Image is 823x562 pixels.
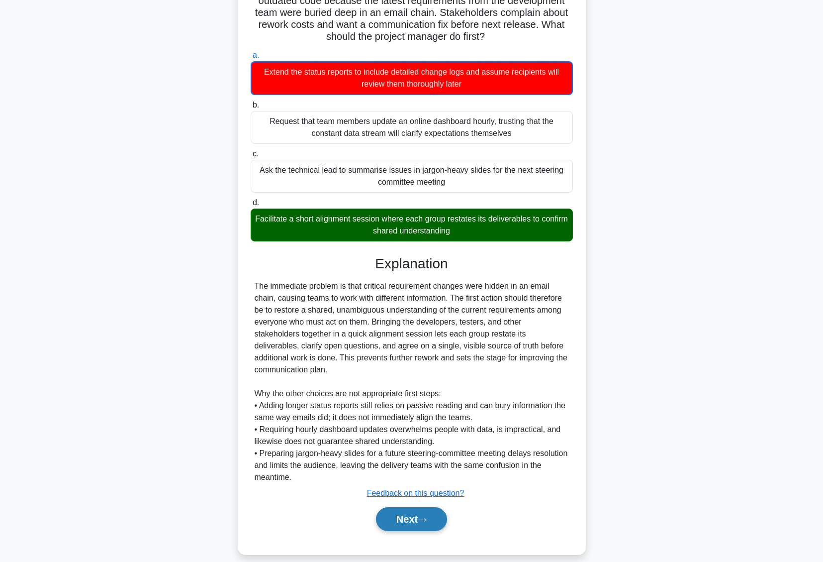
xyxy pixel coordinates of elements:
[251,209,573,241] div: Facilitate a short alignment session where each group restates its deliverables to confirm shared...
[257,255,567,272] h3: Explanation
[376,507,447,531] button: Next
[251,111,573,144] div: Request that team members update an online dashboard hourly, trusting that the constant data stre...
[253,51,259,59] span: a.
[251,61,573,95] div: Extend the status reports to include detailed change logs and assume recipients will review them ...
[253,198,259,207] span: d.
[255,280,569,483] div: The immediate problem is that critical requirement changes were hidden in an email chain, causing...
[253,149,259,158] span: c.
[251,160,573,193] div: Ask the technical lead to summarise issues in jargon-heavy slides for the next steering committee...
[253,101,259,109] span: b.
[367,489,464,497] a: Feedback on this question?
